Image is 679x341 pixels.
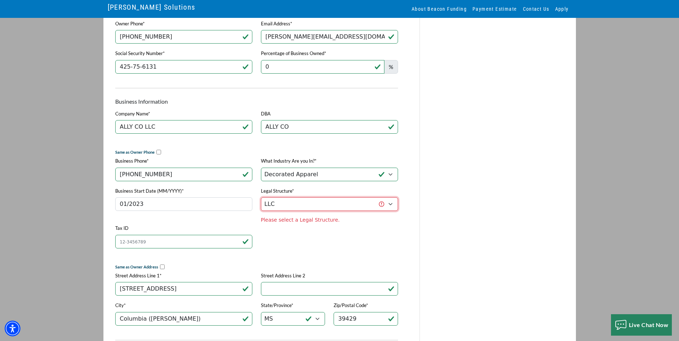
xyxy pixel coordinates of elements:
[261,302,293,309] label: State/Province*
[108,1,195,13] a: [PERSON_NAME] Solutions
[115,50,165,57] label: Social Security Number*
[115,120,252,134] input: Beacon Funding
[261,120,398,134] input: Does Business As
[384,60,398,74] span: %
[629,321,669,328] span: Live Chat Now
[261,50,326,57] label: Percentage of Business Owned*
[115,225,128,232] label: Tax ID
[115,197,252,211] input: MM/YYYY
[115,30,252,44] input: (555) 555-5555
[115,150,155,154] span: Same as Owner Phone
[115,158,149,165] label: Business Phone*
[115,235,252,248] input: 12-3456789
[611,314,672,336] button: Live Chat Now
[261,20,292,28] label: Email Address*
[5,321,20,336] div: Accessibility Menu
[115,110,150,118] label: Company Name*
[115,302,126,309] label: City*
[115,272,161,280] label: Street Address Line 1*
[261,188,294,195] label: Legal Structure*
[261,158,316,165] label: What Industry Are you In?*
[115,168,252,181] input: (555) 555-5555
[334,302,368,309] label: Zip/Postal Code*
[261,110,271,118] label: DBA
[115,20,145,28] label: Owner Phone*
[115,265,158,269] span: Same as Owner Address
[261,272,305,280] label: Street Address Line 2
[261,216,398,224] div: Please select a Legal Structure.
[115,97,398,106] p: Business Information
[115,188,184,195] label: Business Start Date (MM/YYYY)*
